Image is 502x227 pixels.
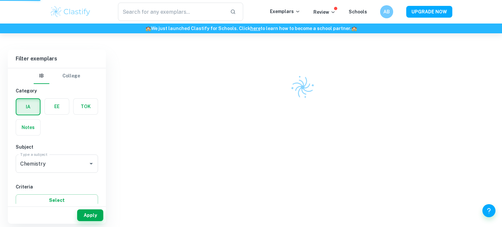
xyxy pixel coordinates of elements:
[8,50,106,68] h6: Filter exemplars
[20,152,47,157] label: Type a subject
[87,159,96,168] button: Open
[77,209,103,221] button: Apply
[74,99,98,114] button: TOK
[406,6,452,18] button: UPGRADE NOW
[270,8,300,15] p: Exemplars
[62,68,80,84] button: College
[145,26,151,31] span: 🏫
[16,183,98,190] h6: Criteria
[287,72,319,103] img: Clastify logo
[16,99,40,115] button: IA
[349,9,367,14] a: Schools
[16,87,98,94] h6: Category
[313,8,336,16] p: Review
[383,8,391,15] h6: AB
[250,26,260,31] a: here
[16,120,40,135] button: Notes
[380,5,393,18] button: AB
[482,204,495,217] button: Help and Feedback
[34,68,49,84] button: IB
[16,194,98,206] button: Select
[45,99,69,114] button: EE
[351,26,357,31] span: 🏫
[1,25,501,32] h6: We just launched Clastify for Schools. Click to learn how to become a school partner.
[118,3,225,21] input: Search for any exemplars...
[16,143,98,151] h6: Subject
[50,5,91,18] img: Clastify logo
[34,68,80,84] div: Filter type choice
